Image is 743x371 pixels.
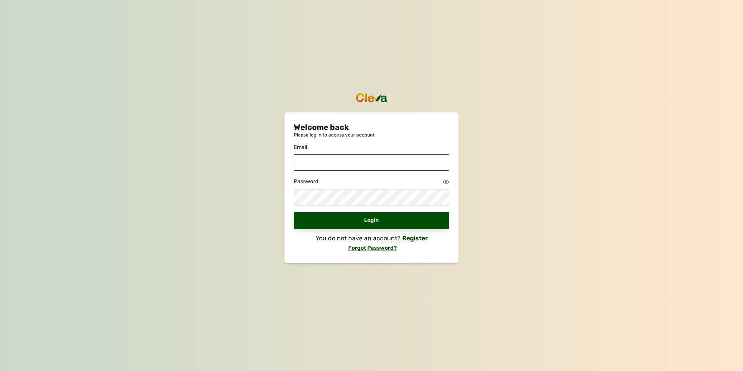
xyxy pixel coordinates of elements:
[354,92,389,103] img: cleva_logo.png
[294,122,449,133] p: Welcome back
[401,234,428,242] a: Register
[294,178,318,185] div: Password
[347,245,397,251] a: Forgot Password?
[294,133,449,137] p: Please log in to access your account
[294,212,449,229] div: Login
[294,143,449,151] div: Email
[316,234,401,243] p: You do not have an account?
